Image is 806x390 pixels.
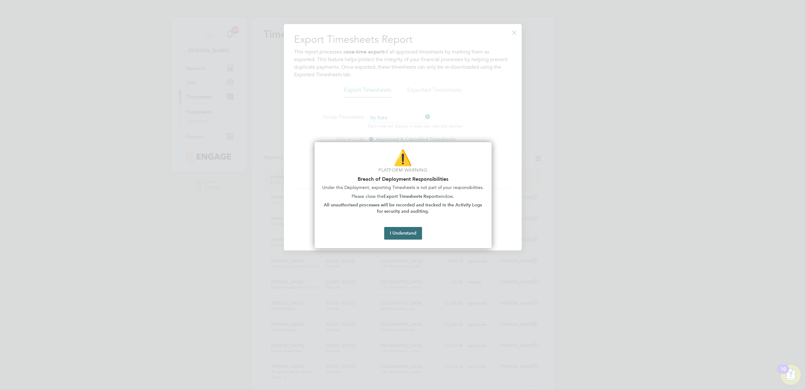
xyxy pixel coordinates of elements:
span: window. [438,194,454,199]
strong: All unauthorised processes will be recorded and tracked in the Activity Logs for security and aud... [324,202,483,214]
div: Breach of Deployment Warning [315,142,492,248]
h2: Breach of Deployment Responsibilities [322,176,484,182]
p: ⚠️ [322,147,484,168]
button: I Understand [384,227,422,240]
p: Under this Deployment, exporting Timesheets is not part of your responsibilities. [322,185,484,191]
span: Please close the [352,194,384,199]
p: Platform Warning [322,167,484,173]
strong: Export Timesheets Report [384,194,438,199]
